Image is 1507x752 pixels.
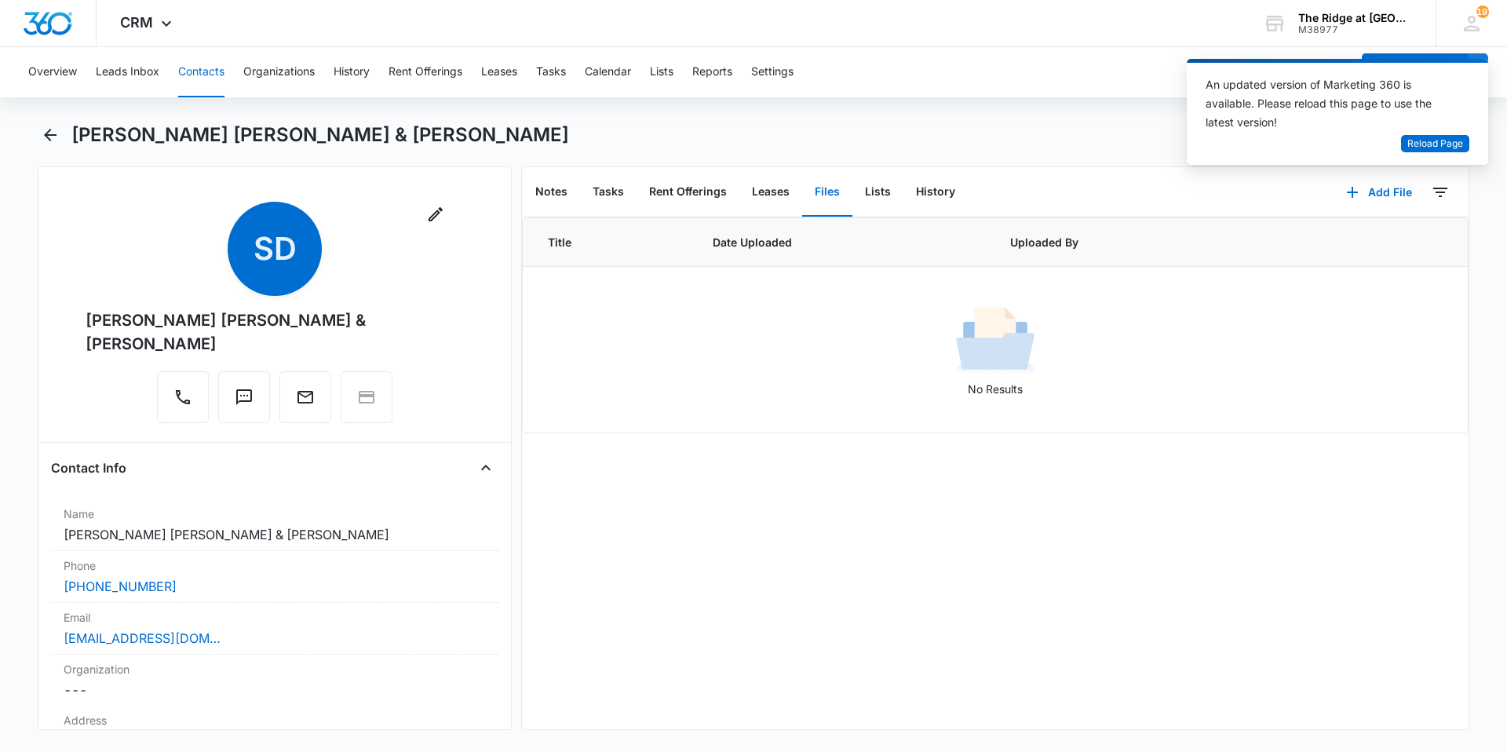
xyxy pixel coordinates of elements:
button: Rent Offerings [637,168,739,217]
label: Phone [64,557,486,574]
span: SD [228,202,322,296]
div: Organization--- [51,655,498,706]
button: Reload Page [1401,135,1469,153]
label: Name [64,506,486,522]
button: Call [157,371,209,423]
div: An updated version of Marketing 360 is available. Please reload this page to use the latest version! [1206,75,1450,132]
span: Date Uploaded [713,234,972,250]
button: Overview [28,47,77,97]
span: 191 [1476,5,1489,18]
span: Uploaded By [1010,234,1242,250]
span: Reload Page [1407,137,1463,151]
button: Close [473,455,498,480]
a: Call [157,396,209,409]
button: Organizations [243,47,315,97]
button: Leases [481,47,517,97]
button: Back [38,122,62,148]
button: Filters [1428,180,1453,205]
button: Add File [1330,173,1428,211]
button: Tasks [536,47,566,97]
p: No Results [524,381,1467,397]
button: Settings [751,47,794,97]
a: Email [279,396,331,409]
span: Title [548,234,675,250]
button: Leases [739,168,802,217]
button: Tasks [580,168,637,217]
button: Notes [523,168,580,217]
label: Organization [64,661,486,677]
div: Name[PERSON_NAME] [PERSON_NAME] & [PERSON_NAME] [51,499,498,551]
button: Email [279,371,331,423]
div: [PERSON_NAME] [PERSON_NAME] & [PERSON_NAME] [86,308,464,356]
div: Phone[PHONE_NUMBER] [51,551,498,603]
button: Leads Inbox [96,47,159,97]
div: notifications count [1476,5,1489,18]
button: Lists [650,47,673,97]
span: CRM [120,14,153,31]
a: Text [218,396,270,409]
a: [PHONE_NUMBER] [64,577,177,596]
label: Email [64,609,486,626]
label: Address [64,712,486,728]
button: History [903,168,968,217]
dd: [PERSON_NAME] [PERSON_NAME] & [PERSON_NAME] [64,525,486,544]
div: account name [1298,12,1413,24]
div: Email[EMAIL_ADDRESS][DOMAIN_NAME] [51,603,498,655]
button: Lists [852,168,903,217]
button: Contacts [178,47,224,97]
a: [EMAIL_ADDRESS][DOMAIN_NAME] [64,629,221,648]
button: Rent Offerings [389,47,462,97]
button: History [334,47,370,97]
button: Add Contact [1362,53,1468,91]
h4: Contact Info [51,458,126,477]
dd: --- [64,681,486,699]
img: No Results [956,302,1034,381]
h1: [PERSON_NAME] [PERSON_NAME] & [PERSON_NAME] [71,123,569,147]
button: Files [802,168,852,217]
button: Reports [692,47,732,97]
button: Text [218,371,270,423]
div: account id [1298,24,1413,35]
button: Calendar [585,47,631,97]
